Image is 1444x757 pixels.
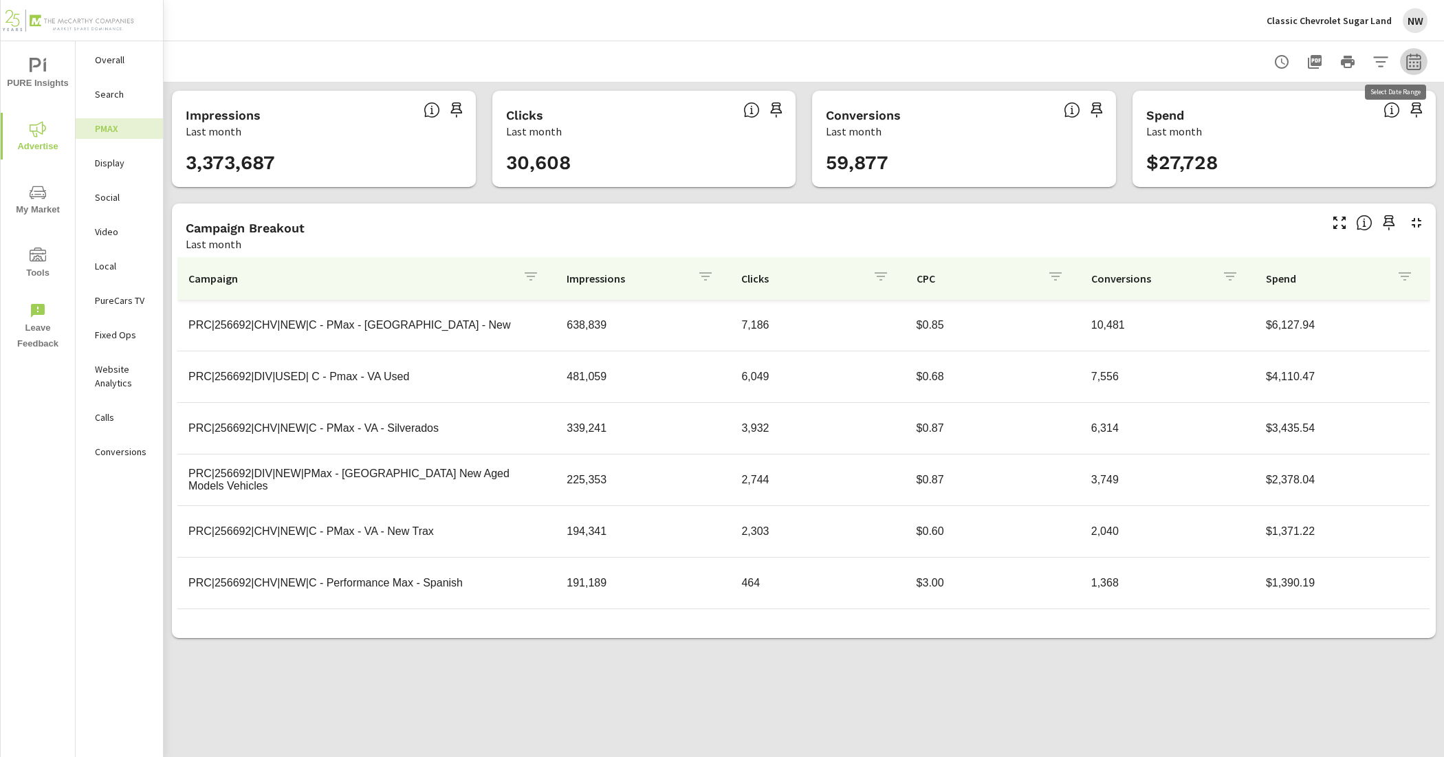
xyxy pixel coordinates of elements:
span: Tools [5,248,71,281]
div: Search [76,84,163,105]
td: $4,110.47 [1255,360,1430,394]
p: Video [95,225,152,239]
td: PRC|256692|DIV|NEW|PMax - [GEOGRAPHIC_DATA] New Aged Models Vehicles [177,457,556,503]
p: Last month [186,236,241,252]
td: 339,241 [556,411,730,446]
span: The number of times an ad was clicked by a consumer. [743,102,760,118]
div: nav menu [1,41,75,358]
td: 481,059 [556,360,730,394]
p: Last month [826,123,882,140]
td: 7,186 [730,308,905,342]
h5: Clicks [506,108,543,122]
td: 6,314 [1080,411,1255,446]
p: Website Analytics [95,362,152,390]
td: 3,932 [730,411,905,446]
p: Last month [506,123,562,140]
td: 6,049 [730,360,905,394]
button: Minimize Widget [1405,212,1427,234]
td: $0.68 [906,360,1080,394]
td: $1,371.22 [1255,514,1430,549]
td: 638,839 [556,308,730,342]
div: Fixed Ops [76,325,163,345]
p: Campaign [188,272,512,285]
p: Search [95,87,152,101]
span: Save this to your personalized report [1405,99,1427,121]
td: 464 [730,566,905,600]
p: Local [95,259,152,273]
td: 3,749 [1080,463,1255,497]
p: Display [95,156,152,170]
p: Classic Chevrolet Sugar Land [1267,14,1392,27]
div: PMAX [76,118,163,139]
div: Social [76,187,163,208]
h5: Spend [1146,108,1184,122]
h3: $27,728 [1146,151,1423,175]
p: Social [95,190,152,204]
span: The number of times an ad was shown on your behalf. [424,102,440,118]
h3: 30,608 [506,151,783,175]
td: PRC|256692|CHV|NEW|C - Performance Max - Spanish [177,566,556,600]
span: Save this to your personalized report [1086,99,1108,121]
td: 10,481 [1080,308,1255,342]
span: Save this to your personalized report [1378,212,1400,234]
td: 2,040 [1080,514,1255,549]
span: Save this to your personalized report [446,99,468,121]
div: Website Analytics [76,359,163,393]
h3: 59,877 [826,151,1102,175]
div: NW [1403,8,1427,33]
p: PMAX [95,122,152,135]
span: My Market [5,184,71,218]
p: Last month [186,123,241,140]
td: 7,556 [1080,360,1255,394]
p: Conversions [95,445,152,459]
td: 191,189 [556,566,730,600]
p: Spend [1266,272,1386,285]
div: Overall [76,50,163,70]
button: "Export Report to PDF" [1301,48,1328,76]
td: $3.00 [906,566,1080,600]
p: Clicks [741,272,861,285]
td: $2,378.04 [1255,463,1430,497]
span: This is a summary of PMAX performance results by campaign. Each column can be sorted. [1356,215,1372,231]
span: Save this to your personalized report [765,99,787,121]
p: Calls [95,410,152,424]
p: Overall [95,53,152,67]
button: Make Fullscreen [1328,212,1350,234]
p: Fixed Ops [95,328,152,342]
p: Impressions [567,272,686,285]
p: PureCars TV [95,294,152,307]
td: $0.87 [906,463,1080,497]
div: Conversions [76,441,163,462]
td: PRC|256692|CHV|NEW|C - PMax - [GEOGRAPHIC_DATA] - [GEOGRAPHIC_DATA]/[GEOGRAPHIC_DATA] [177,611,556,658]
button: Print Report [1334,48,1361,76]
div: PureCars TV [76,290,163,311]
div: Video [76,221,163,242]
td: PRC|256692|CHV|NEW|C - PMax - VA - New Trax [177,514,556,549]
td: $0.87 [906,411,1080,446]
td: 2,744 [730,463,905,497]
div: Local [76,256,163,276]
td: 225,353 [556,463,730,497]
h5: Conversions [826,108,901,122]
td: 194,341 [556,514,730,549]
td: PRC|256692|CHV|NEW|C - PMax - VA - Silverados [177,411,556,446]
td: $1,390.19 [1255,566,1430,600]
td: $3,435.54 [1255,411,1430,446]
td: 1,368 [1080,566,1255,600]
div: Display [76,153,163,173]
span: The amount of money spent on advertising during the period. [1383,102,1400,118]
span: Total Conversions include Actions, Leads and Unmapped. [1064,102,1080,118]
span: PURE Insights [5,58,71,91]
td: $0.85 [906,308,1080,342]
div: Calls [76,407,163,428]
h3: 3,373,687 [186,151,462,175]
h5: Campaign Breakout [186,221,305,235]
td: $6,127.94 [1255,308,1430,342]
button: Apply Filters [1367,48,1394,76]
td: $0.60 [906,514,1080,549]
td: PRC|256692|CHV|NEW|C - PMax - [GEOGRAPHIC_DATA] - New [177,308,556,342]
p: Conversions [1091,272,1211,285]
p: Last month [1146,123,1202,140]
p: CPC [917,272,1036,285]
span: Advertise [5,121,71,155]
